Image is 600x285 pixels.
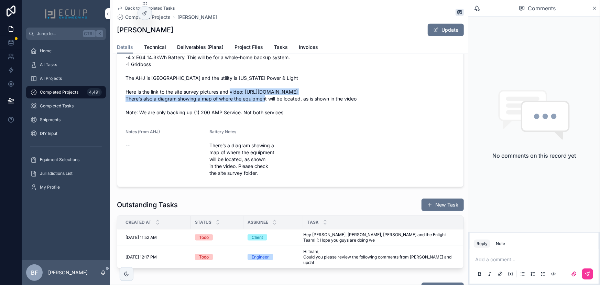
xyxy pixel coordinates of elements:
[252,254,269,260] div: Engineer
[26,72,106,85] a: All Projects
[31,268,38,277] span: BF
[234,44,263,51] span: Project Files
[26,86,106,98] a: Completed Projects4,491
[528,4,556,12] span: Comments
[40,117,61,123] span: Shipments
[40,103,74,109] span: Completed Tasks
[252,234,263,241] div: Client
[428,24,464,36] button: Update
[248,220,268,225] span: Assignee
[209,142,288,177] span: There’s a diagram showing a map of where the equipment will be located, as shown in the video. Pl...
[307,220,319,225] span: Task
[44,8,88,19] img: App logo
[117,44,133,51] span: Details
[493,240,508,248] button: Note
[40,157,79,162] span: Equiment Selections
[125,14,171,21] span: Completed Projects
[274,41,288,55] a: Tasks
[126,129,160,134] span: Notes (from AHJ)
[40,171,73,176] span: Jurisdictions List
[117,25,173,35] h1: [PERSON_NAME]
[248,254,299,260] a: Engineer
[87,88,102,96] div: 4,491
[40,184,60,190] span: My Profile
[97,31,102,36] span: K
[22,40,110,202] div: scrollable content
[26,59,106,71] a: All Tasks
[126,254,157,260] span: [DATE] 12:17 PM
[117,200,178,210] h1: Outstanding Tasks
[177,41,223,55] a: Deliverables (Plans)
[26,127,106,140] a: DIY Input
[209,129,236,134] span: Battery Notes
[117,14,171,21] a: Completed Projects
[26,167,106,180] a: Jurisdictions List
[144,44,166,51] span: Technical
[26,45,106,57] a: Home
[48,269,88,276] p: [PERSON_NAME]
[199,254,209,260] div: Todo
[144,41,166,55] a: Technical
[40,48,52,54] span: Home
[195,234,239,241] a: Todo
[199,234,209,241] div: Todo
[117,41,133,54] a: Details
[496,241,505,246] div: Note
[26,114,106,126] a: Shipments
[422,199,464,211] button: New Task
[40,76,62,81] span: All Projects
[195,254,239,260] a: Todo
[177,14,217,21] a: [PERSON_NAME]
[234,41,263,55] a: Project Files
[40,89,78,95] span: Completed Projects
[126,33,455,116] span: This is a Solar roof mount + battery. We’re installing: -40 JA Solar of 405W (JAM54D30-405/GB) on...
[126,254,187,260] a: [DATE] 12:17 PM
[126,220,151,225] span: Created at
[492,151,576,160] h2: No comments on this record yet
[37,31,80,36] span: Jump to...
[117,6,175,11] a: Back to Completed Tasks
[126,142,130,149] span: --
[126,235,187,240] a: [DATE] 11:52 AM
[40,131,57,136] span: DIY Input
[303,232,455,243] a: Hey [PERSON_NAME], [PERSON_NAME], [PERSON_NAME] and the Enlight Team! (: Hope you guys are doing we
[26,154,106,166] a: Equiment Selections
[26,28,106,40] button: Jump to...CtrlK
[248,234,299,241] a: Client
[26,181,106,193] a: My Profile
[303,249,455,265] a: Hi team, Could you please review the following comments from [PERSON_NAME] and updat
[274,44,288,51] span: Tasks
[299,41,318,55] a: Invoices
[125,6,175,11] span: Back to Completed Tasks
[40,62,57,67] span: All Tasks
[299,44,318,51] span: Invoices
[26,100,106,112] a: Completed Tasks
[474,240,490,248] button: Reply
[83,30,96,37] span: Ctrl
[195,220,211,225] span: Status
[126,235,157,240] span: [DATE] 11:52 AM
[177,44,223,51] span: Deliverables (Plans)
